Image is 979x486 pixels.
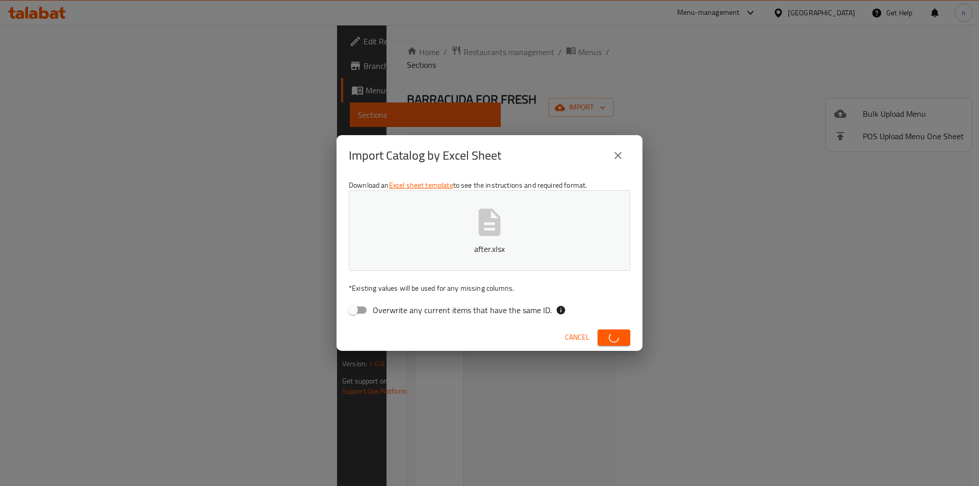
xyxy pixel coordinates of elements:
[349,283,630,293] p: Existing values will be used for any missing columns.
[389,178,453,192] a: Excel sheet template
[606,143,630,168] button: close
[349,147,501,164] h2: Import Catalog by Excel Sheet
[365,243,614,255] p: after.xlsx
[561,328,594,347] button: Cancel
[349,190,630,271] button: after.xlsx
[373,304,552,316] span: Overwrite any current items that have the same ID.
[337,176,642,324] div: Download an to see the instructions and required format.
[565,331,589,344] span: Cancel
